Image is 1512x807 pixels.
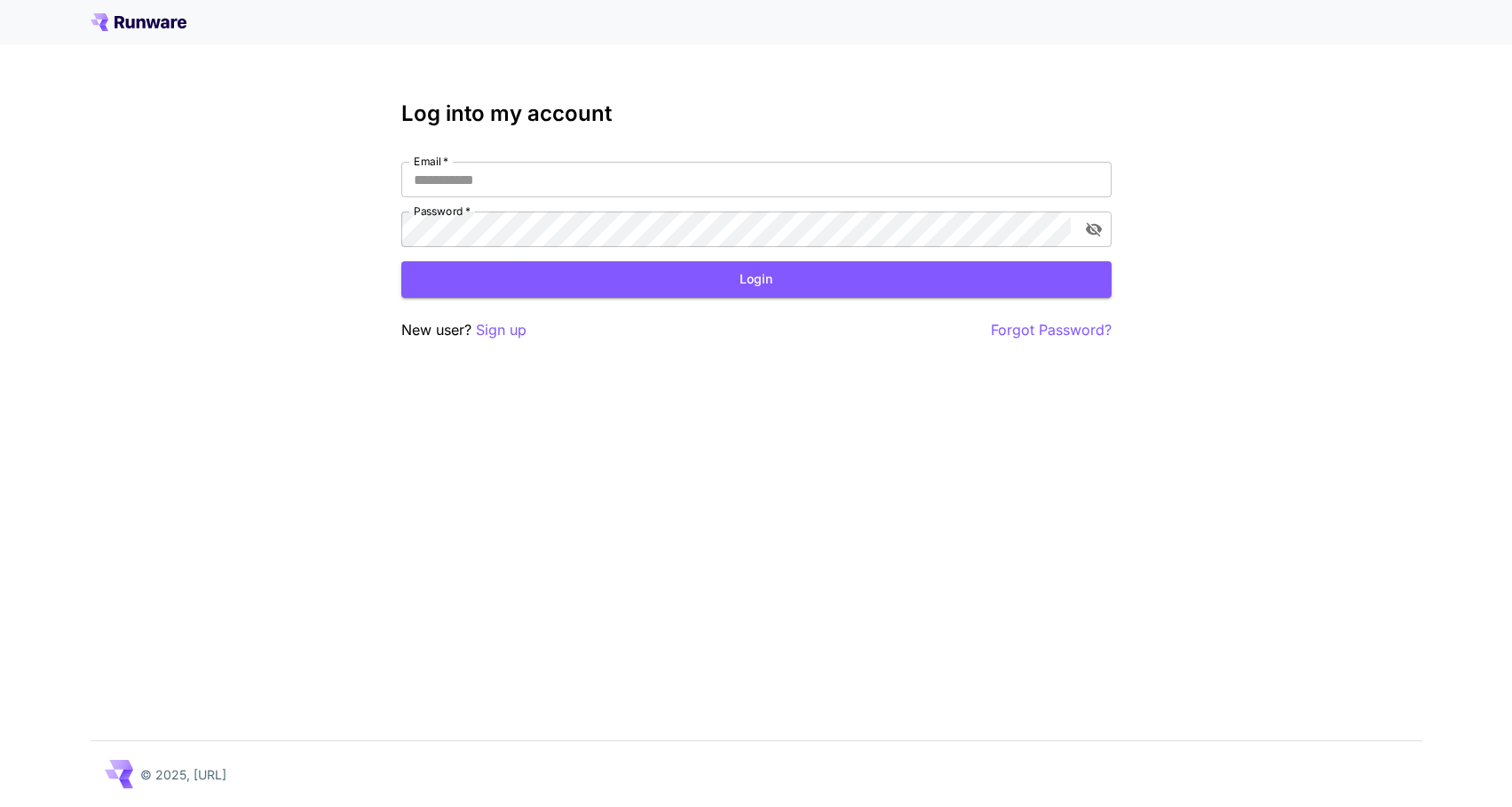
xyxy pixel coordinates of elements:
label: Email [414,154,448,169]
p: © 2025, [URL] [140,765,226,784]
label: Password [414,204,471,219]
button: Forgot Password? [991,319,1112,341]
button: Sign up [476,319,526,341]
p: New user? [401,319,526,341]
h3: Log into my account [401,101,1112,126]
button: Login [401,261,1112,298]
button: toggle password visibility [1078,213,1110,245]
